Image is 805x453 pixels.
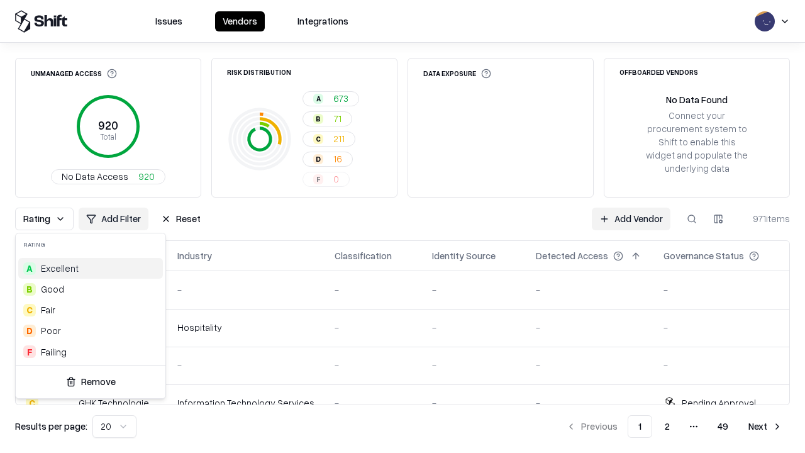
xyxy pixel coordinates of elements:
div: Rating [16,233,165,255]
span: Good [41,282,64,296]
span: Excellent [41,262,79,275]
span: Fair [41,303,55,316]
div: A [23,262,36,275]
button: Remove [21,371,160,393]
div: Suggestions [16,255,165,365]
div: C [23,304,36,316]
div: Poor [41,324,61,337]
div: F [23,345,36,358]
div: B [23,283,36,296]
div: D [23,325,36,337]
div: Failing [41,345,67,359]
